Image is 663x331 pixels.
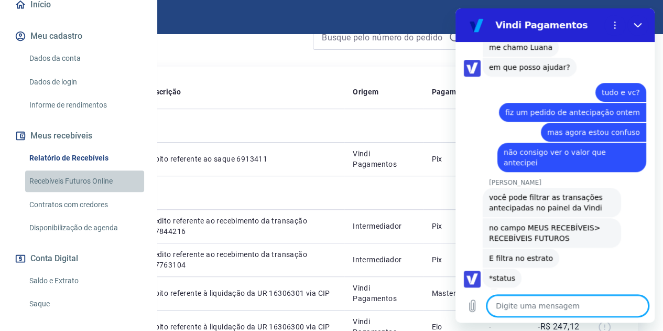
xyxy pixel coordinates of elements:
button: Sair [613,7,650,27]
input: Busque pelo número do pedido [322,29,444,45]
a: Dados da conta [25,48,144,69]
p: Crédito referente ao recebimento da transação 227763104 [146,249,336,270]
p: Mastercard [431,288,472,298]
p: Pix [431,254,472,265]
a: Dados de login [25,71,144,93]
p: Pix [431,221,472,231]
p: Intermediador [353,221,415,231]
a: Informe de rendimentos [25,94,144,116]
p: Débito referente à liquidação da UR 16306301 via CIP [146,288,336,298]
p: Vindi Pagamentos [353,148,415,169]
a: Disponibilização de agenda [25,217,144,239]
p: Pagamento [431,87,472,97]
p: Intermediador [353,254,415,265]
button: Meus recebíveis [13,124,144,147]
p: Crédito referente ao recebimento da transação 227844216 [146,216,336,237]
p: Origem [353,87,378,97]
button: Meu cadastro [13,25,144,48]
p: Vindi Pagamentos [353,283,415,304]
a: Saque [25,293,144,315]
button: Conta Digital [13,247,144,270]
a: Contratos com credores [25,194,144,216]
a: Saldo e Extrato [25,270,144,292]
p: Descrição [146,87,181,97]
iframe: Janela de mensagens [455,8,655,323]
a: Relatório de Recebíveis [25,147,144,169]
p: Pix [431,154,472,164]
p: Débito referente ao saque 6913411 [146,154,336,164]
a: Recebíveis Futuros Online [25,170,144,192]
